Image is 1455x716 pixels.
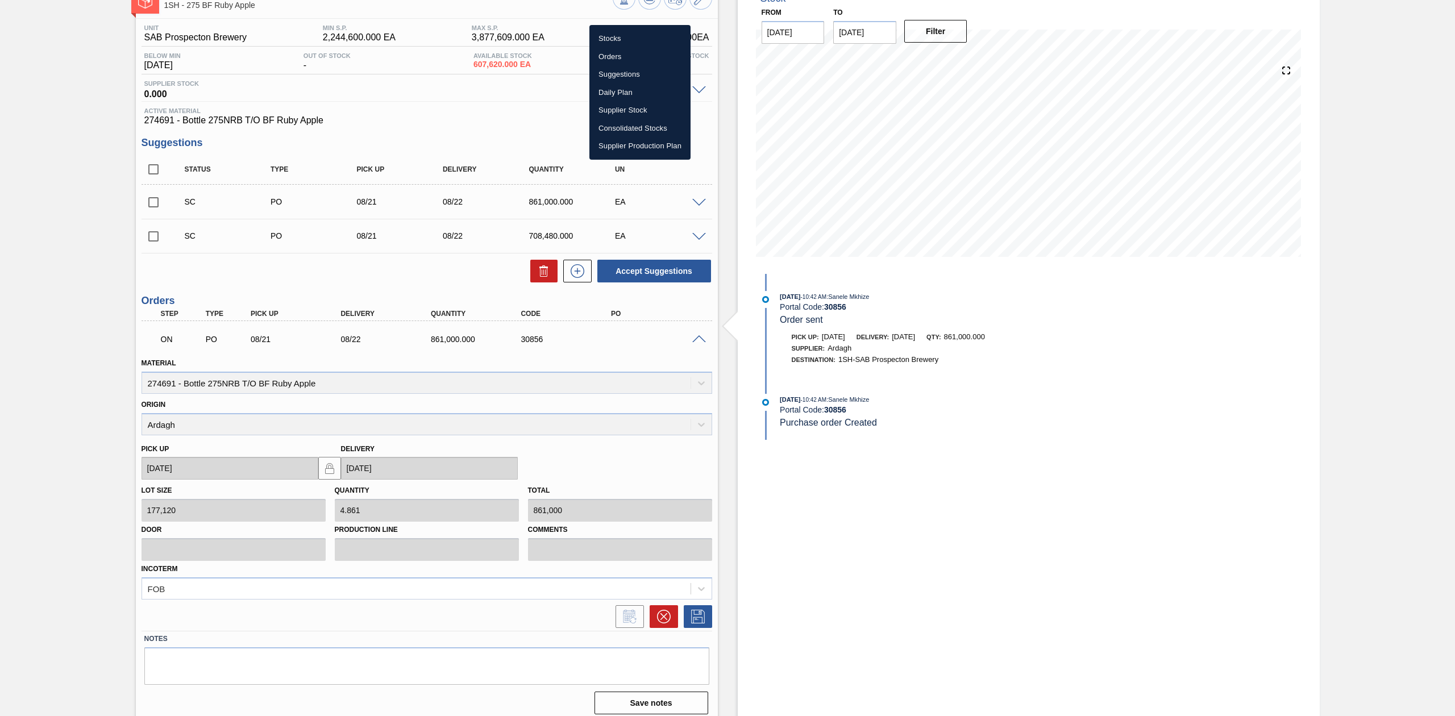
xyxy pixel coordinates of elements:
[589,65,691,84] a: Suggestions
[589,101,691,119] a: Supplier Stock
[589,84,691,102] a: Daily Plan
[589,119,691,138] a: Consolidated Stocks
[589,30,691,48] a: Stocks
[589,48,691,66] a: Orders
[589,137,691,155] a: Supplier Production Plan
